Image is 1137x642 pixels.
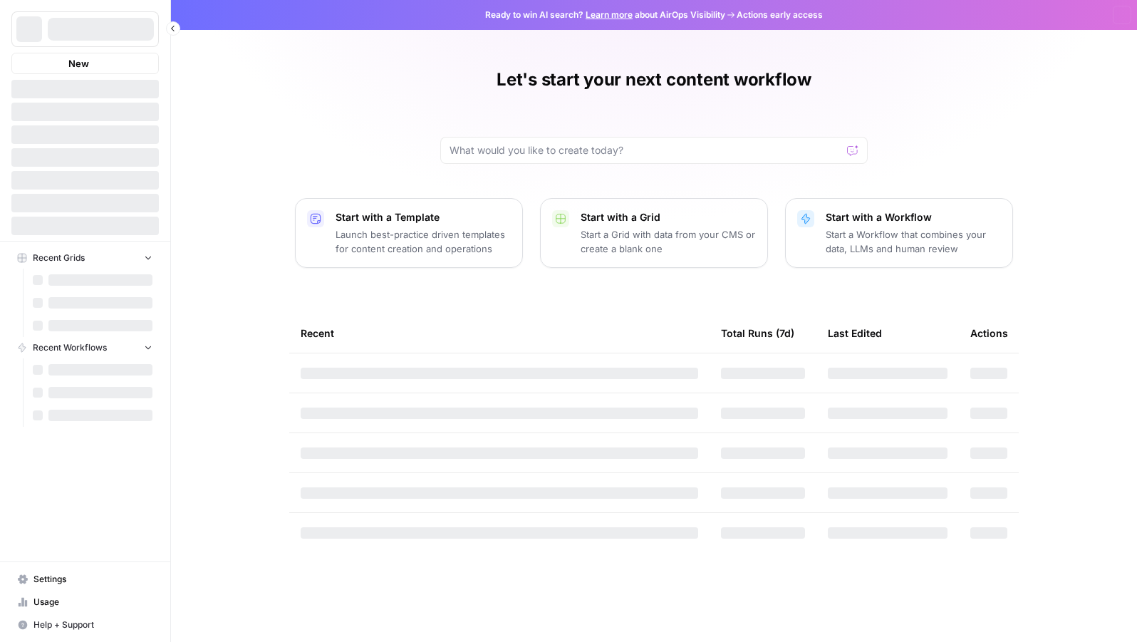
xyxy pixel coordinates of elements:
[336,227,511,256] p: Launch best-practice driven templates for content creation and operations
[11,568,159,591] a: Settings
[450,143,841,157] input: What would you like to create today?
[295,198,523,268] button: Start with a TemplateLaunch best-practice driven templates for content creation and operations
[826,227,1001,256] p: Start a Workflow that combines your data, LLMs and human review
[33,618,152,631] span: Help + Support
[485,9,725,21] span: Ready to win AI search? about AirOps Visibility
[11,53,159,74] button: New
[826,210,1001,224] p: Start with a Workflow
[586,9,633,20] a: Learn more
[828,314,882,353] div: Last Edited
[970,314,1008,353] div: Actions
[33,573,152,586] span: Settings
[68,56,89,71] span: New
[11,591,159,613] a: Usage
[33,596,152,609] span: Usage
[301,314,698,353] div: Recent
[581,210,756,224] p: Start with a Grid
[737,9,823,21] span: Actions early access
[33,252,85,264] span: Recent Grids
[540,198,768,268] button: Start with a GridStart a Grid with data from your CMS or create a blank one
[721,314,794,353] div: Total Runs (7d)
[581,227,756,256] p: Start a Grid with data from your CMS or create a blank one
[785,198,1013,268] button: Start with a WorkflowStart a Workflow that combines your data, LLMs and human review
[336,210,511,224] p: Start with a Template
[497,68,811,91] h1: Let's start your next content workflow
[11,337,159,358] button: Recent Workflows
[11,613,159,636] button: Help + Support
[33,341,107,354] span: Recent Workflows
[11,247,159,269] button: Recent Grids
